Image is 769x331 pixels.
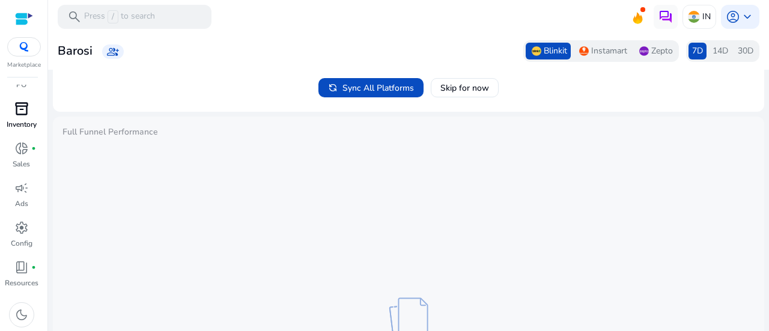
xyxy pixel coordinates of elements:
span: 30D [738,45,753,57]
span: Zepto [651,45,673,57]
span: account_circle [726,10,740,24]
img: Blinkit [532,46,541,56]
p: Config [11,238,32,249]
img: Zepto [639,46,649,56]
span: group_add [107,46,119,58]
span: donut_small [14,141,29,156]
span: / [108,10,118,23]
p: PO [16,79,26,90]
img: Instamart [579,46,589,56]
span: 14D [713,45,728,57]
h3: Barosi [58,44,93,58]
span: Blinkit [544,45,567,57]
button: Skip for now [431,78,499,97]
span: Skip for now [440,82,489,94]
span: settings [14,220,29,235]
span: book_4 [14,260,29,275]
span: Sync All Platforms [342,82,414,94]
span: campaign [14,181,29,195]
img: in.svg [688,11,700,23]
span: fiber_manual_record [31,146,36,151]
a: group_add [102,44,124,59]
span: inventory_2 [14,102,29,116]
span: dark_mode [14,308,29,322]
p: Press to search [84,10,155,23]
img: QC-logo.svg [13,42,35,52]
span: Instamart [591,45,627,57]
p: Marketplace [7,61,41,70]
span: fiber_manual_record [31,265,36,270]
span: 7D [692,45,703,57]
span: keyboard_arrow_down [740,10,755,24]
p: Inventory [7,119,37,130]
button: Sync All Platforms [318,78,424,97]
p: Ads [15,198,28,209]
span: search [67,10,82,24]
p: IN [702,6,711,27]
p: Resources [5,278,38,288]
p: Sales [13,159,30,169]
